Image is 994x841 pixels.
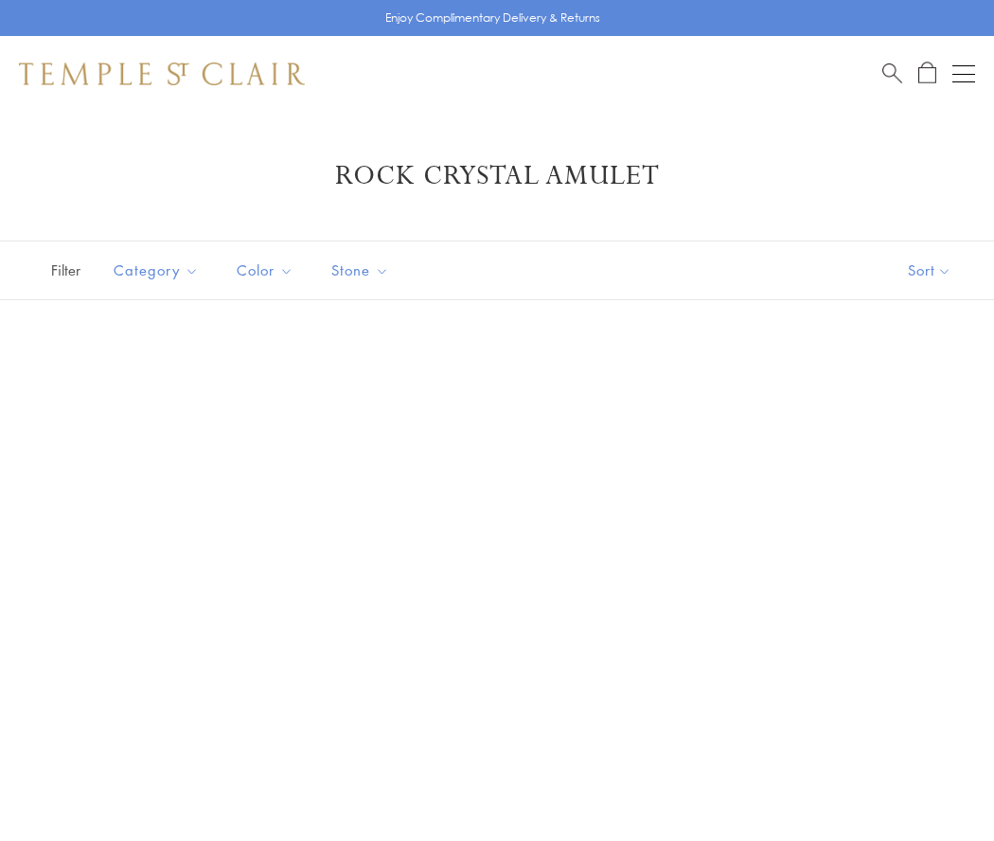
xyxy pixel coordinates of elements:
[222,249,308,292] button: Color
[227,259,308,282] span: Color
[317,249,403,292] button: Stone
[19,63,305,85] img: Temple St. Clair
[882,62,902,85] a: Search
[322,259,403,282] span: Stone
[47,159,947,193] h1: Rock Crystal Amulet
[952,63,975,85] button: Open navigation
[385,9,600,27] p: Enjoy Complimentary Delivery & Returns
[918,62,936,85] a: Open Shopping Bag
[865,242,994,299] button: Show sort by
[104,259,213,282] span: Category
[99,249,213,292] button: Category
